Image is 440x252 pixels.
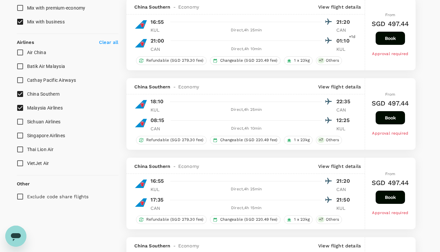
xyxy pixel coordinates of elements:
[291,58,312,63] span: 1 x 23kg
[376,191,405,204] button: Book
[136,56,207,65] div: Refundable (SGD 279.30 fee)
[27,50,46,55] span: Air China
[323,137,342,143] span: Others
[27,91,60,97] span: China Southern
[336,205,353,211] p: KUL
[171,242,178,249] span: -
[178,4,199,10] span: Economy
[336,37,353,45] p: 01:10
[134,98,148,111] img: CZ
[171,107,322,113] div: Direct , 4h 25min
[372,98,409,109] h6: SGD 497.44
[316,136,342,144] div: +7Others
[151,125,167,132] p: CAN
[318,4,361,10] p: View flight details
[318,58,324,63] span: + 7
[134,196,148,209] img: CZ
[27,147,53,152] span: Thai Lion Air
[144,58,206,63] span: Refundable (SGD 279.30 fee)
[144,137,206,143] span: Refundable (SGD 279.30 fee)
[385,92,395,97] span: From
[134,242,171,249] span: China Southern
[336,125,353,132] p: KUL
[284,136,313,144] div: 1 x 23kg
[372,131,408,136] span: Approval required
[27,133,65,138] span: Singapore Airlines
[336,107,353,113] p: CAN
[151,27,167,33] p: KUL
[318,137,324,143] span: + 7
[385,172,395,176] span: From
[171,83,178,90] span: -
[318,83,361,90] p: View flight details
[336,18,353,26] p: 21:20
[134,163,171,170] span: China Southern
[336,116,353,124] p: 12:25
[134,116,148,130] img: CZ
[318,217,324,222] span: + 7
[376,32,405,45] button: Book
[210,136,281,144] div: Changeable (SGD 220.49 fee)
[151,186,167,193] p: KUL
[210,215,281,224] div: Changeable (SGD 220.49 fee)
[336,27,353,33] p: CAN
[218,137,280,143] span: Changeable (SGD 220.49 fee)
[171,205,322,211] div: Direct , 4h 15min
[336,98,353,106] p: 22:35
[372,51,408,56] span: Approval required
[291,217,312,222] span: 1 x 23kg
[99,39,118,46] p: Clear all
[144,217,206,222] span: Refundable (SGD 279.30 fee)
[376,111,405,124] button: Book
[318,242,361,249] p: View flight details
[27,193,89,200] p: Exclude code share flights
[171,186,322,193] div: Direct , 4h 25min
[27,119,61,124] span: Sichuan Airlines
[218,58,280,63] span: Changeable (SGD 220.49 fee)
[318,163,361,170] p: View flight details
[151,46,167,52] p: CAN
[27,161,49,166] span: VietJet Air
[284,215,313,224] div: 1 x 23kg
[5,226,26,247] iframe: Button to launch messaging window
[372,177,409,188] h6: SGD 497.44
[372,210,408,215] span: Approval required
[151,116,164,124] p: 08:15
[151,18,164,26] p: 16:55
[134,4,171,10] span: China Southern
[291,137,312,143] span: 1 x 23kg
[171,125,322,132] div: Direct , 4h 10min
[316,215,342,224] div: +7Others
[210,56,281,65] div: Changeable (SGD 220.49 fee)
[336,177,353,185] p: 21:20
[171,46,322,52] div: Direct , 4h 10min
[134,83,171,90] span: China Southern
[372,18,409,29] h6: SGD 497.44
[323,217,342,222] span: Others
[349,34,355,40] span: +1d
[151,98,164,106] p: 18:10
[151,196,164,204] p: 17:35
[27,5,85,11] span: Mix with premium-economy
[385,13,395,17] span: From
[17,180,30,187] p: Other
[27,78,76,83] span: Cathay Pacific Airways
[316,56,342,65] div: +7Others
[27,64,65,69] span: Batik Air Malaysia
[284,56,313,65] div: 1 x 23kg
[134,18,148,31] img: CZ
[218,217,280,222] span: Changeable (SGD 220.49 fee)
[178,83,199,90] span: Economy
[171,4,178,10] span: -
[134,177,148,190] img: CZ
[134,37,148,50] img: CZ
[151,205,167,211] p: CAN
[27,105,63,110] span: Malaysia Airlines
[151,177,164,185] p: 16:55
[151,37,164,45] p: 21:00
[178,163,199,170] span: Economy
[17,40,34,45] strong: Airlines
[151,107,167,113] p: KUL
[171,163,178,170] span: -
[336,186,353,193] p: CAN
